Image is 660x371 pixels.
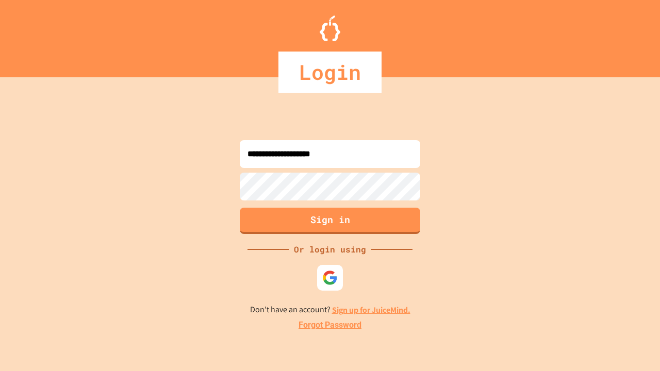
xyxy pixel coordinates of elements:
div: Login [278,52,382,93]
a: Sign up for JuiceMind. [332,305,410,315]
img: Logo.svg [320,15,340,41]
p: Don't have an account? [250,303,410,316]
button: Sign in [240,208,420,234]
div: Or login using [289,243,371,256]
a: Forgot Password [299,319,361,331]
img: google-icon.svg [322,270,338,285]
